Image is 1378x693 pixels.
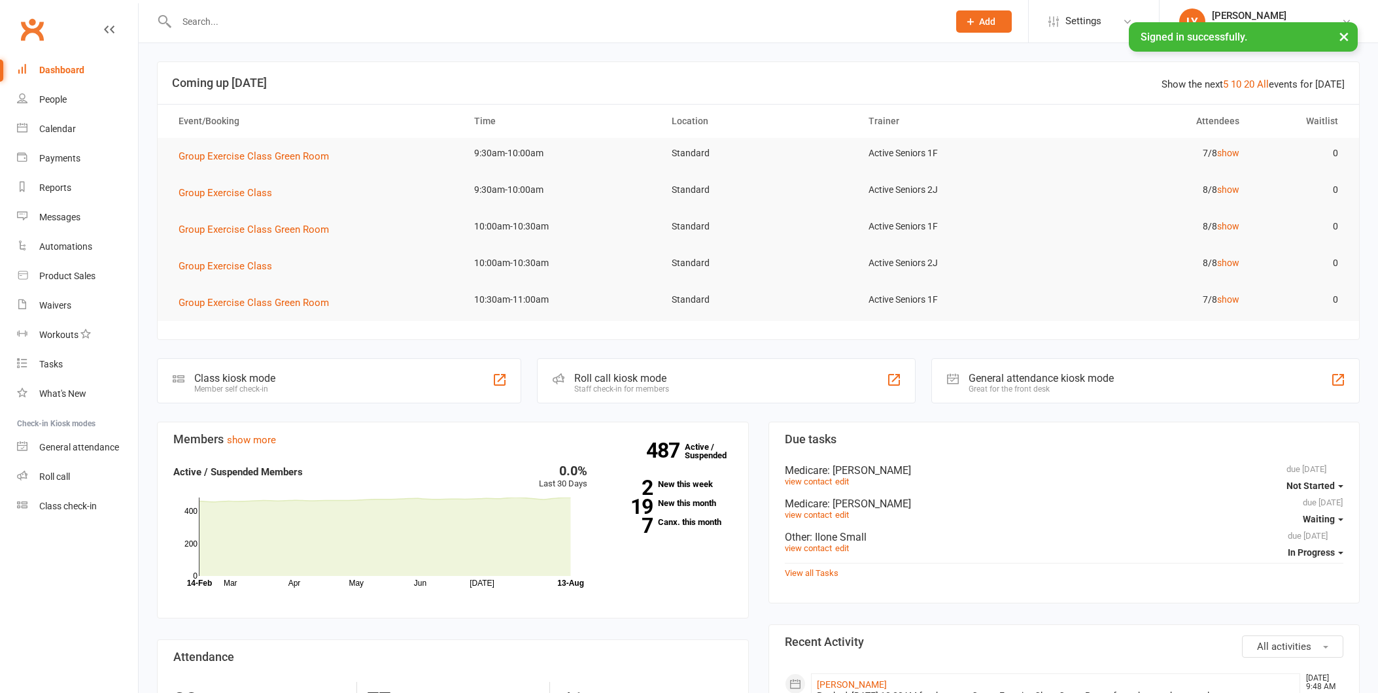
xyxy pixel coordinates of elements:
h3: Due tasks [785,433,1344,446]
td: 8/8 [1054,175,1251,205]
button: Group Exercise Class Green Room [179,295,338,311]
a: view contact [785,510,832,520]
div: Great for the front desk [969,384,1114,394]
div: Tasks [39,359,63,369]
td: Active Seniors 1F [857,138,1054,169]
a: Clubworx [16,13,48,46]
a: Class kiosk mode [17,492,138,521]
span: Not Started [1286,481,1335,491]
div: Payments [39,153,80,163]
span: Group Exercise Class [179,187,272,199]
td: 10:30am-11:00am [462,284,659,315]
button: Group Exercise Class [179,185,281,201]
span: : [PERSON_NAME] [827,498,911,510]
button: × [1332,22,1356,50]
div: Roll call kiosk mode [574,372,669,384]
a: view contact [785,477,832,486]
span: Group Exercise Class Green Room [179,297,329,309]
a: Waivers [17,291,138,320]
a: Product Sales [17,262,138,291]
a: edit [835,543,849,553]
span: All activities [1257,641,1311,652]
td: 10:00am-10:30am [462,211,659,242]
a: Dashboard [17,56,138,85]
a: People [17,85,138,114]
td: 9:30am-10:00am [462,138,659,169]
td: 8/8 [1054,211,1251,242]
span: Waiting [1303,514,1335,524]
td: 9:30am-10:00am [462,175,659,205]
th: Location [660,105,857,138]
td: Standard [660,138,857,169]
strong: 7 [607,516,653,535]
div: Messages [39,212,80,222]
a: 2New this week [607,480,732,488]
button: Group Exercise Class Green Room [179,222,338,237]
div: Class kiosk mode [194,372,275,384]
div: General attendance [39,442,119,452]
a: [PERSON_NAME] [817,679,887,690]
a: What's New [17,379,138,409]
span: Add [979,16,995,27]
div: Reports [39,182,71,193]
button: All activities [1242,635,1343,658]
div: Staff check-in for members [574,384,669,394]
strong: 487 [646,441,685,460]
input: Search... [173,12,939,31]
td: Standard [660,248,857,279]
div: Calendar [39,124,76,134]
th: Waitlist [1251,105,1350,138]
a: 7Canx. this month [607,518,732,526]
time: [DATE] 9:48 AM [1300,674,1343,691]
a: Workouts [17,320,138,350]
div: Roll call [39,471,70,482]
button: Not Started [1286,474,1343,498]
td: Standard [660,284,857,315]
th: Event/Booking [167,105,462,138]
div: Class check-in [39,501,97,511]
h3: Coming up [DATE] [172,76,1345,90]
th: Trainer [857,105,1054,138]
a: edit [835,510,849,520]
a: Tasks [17,350,138,379]
div: Show the next events for [DATE] [1162,76,1345,92]
div: Medicare [785,498,1344,510]
td: Active Seniors 1F [857,284,1054,315]
div: Waivers [39,300,71,311]
td: 0 [1251,284,1350,315]
a: show [1217,294,1239,305]
div: Member self check-in [194,384,275,394]
div: Dashboard [39,65,84,75]
a: 19New this month [607,499,732,507]
span: : Ilone Small [810,531,867,543]
button: In Progress [1288,541,1343,564]
div: Staying Active [PERSON_NAME] [1212,22,1341,33]
button: Waiting [1303,507,1343,531]
span: : [PERSON_NAME] [827,464,911,477]
div: Product Sales [39,271,95,281]
a: show [1217,258,1239,268]
span: Group Exercise Class Green Room [179,150,329,162]
a: Reports [17,173,138,203]
a: 5 [1223,78,1228,90]
div: Workouts [39,330,78,340]
td: Active Seniors 2J [857,248,1054,279]
a: Calendar [17,114,138,144]
td: Standard [660,211,857,242]
div: 0.0% [539,464,587,477]
span: In Progress [1288,547,1335,558]
button: Group Exercise Class [179,258,281,274]
span: Signed in successfully. [1141,31,1247,43]
a: General attendance kiosk mode [17,433,138,462]
td: 0 [1251,211,1350,242]
td: Active Seniors 2J [857,175,1054,205]
div: Last 30 Days [539,464,587,491]
a: Messages [17,203,138,232]
h3: Members [173,433,732,446]
td: Active Seniors 1F [857,211,1054,242]
div: Automations [39,241,92,252]
a: 10 [1231,78,1241,90]
a: show [1217,184,1239,195]
a: View all Tasks [785,568,838,578]
a: All [1257,78,1269,90]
